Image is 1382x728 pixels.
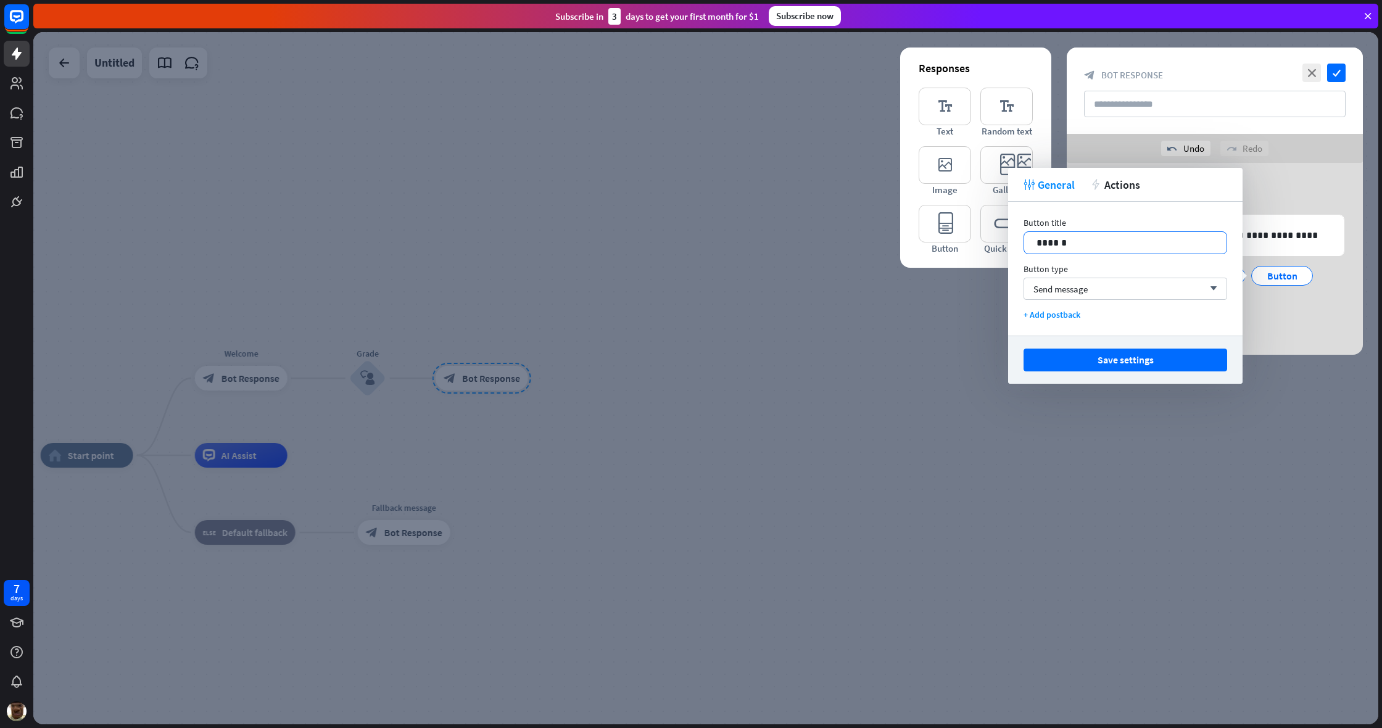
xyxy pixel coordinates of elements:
[1227,144,1236,154] i: redo
[608,8,621,25] div: 3
[1038,178,1075,192] span: General
[1024,217,1227,228] div: Button title
[769,6,841,26] div: Subscribe now
[1161,141,1210,156] div: Undo
[1204,285,1217,292] i: arrow_down
[1024,349,1227,371] button: Save settings
[4,580,30,606] a: 7 days
[1024,179,1035,190] i: tweak
[1262,267,1302,285] div: Button
[1104,178,1140,192] span: Actions
[555,8,759,25] div: Subscribe in days to get your first month for $1
[1024,263,1227,275] div: Button type
[1327,64,1346,82] i: check
[10,594,23,603] div: days
[1101,69,1163,81] span: Bot Response
[1090,179,1101,190] i: action
[1220,141,1268,156] div: Redo
[1302,64,1321,82] i: close
[10,5,47,42] button: Open LiveChat chat widget
[1167,144,1177,154] i: undo
[1033,283,1088,295] span: Send message
[1084,70,1095,81] i: block_bot_response
[14,583,20,594] div: 7
[1024,309,1227,320] div: + Add postback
